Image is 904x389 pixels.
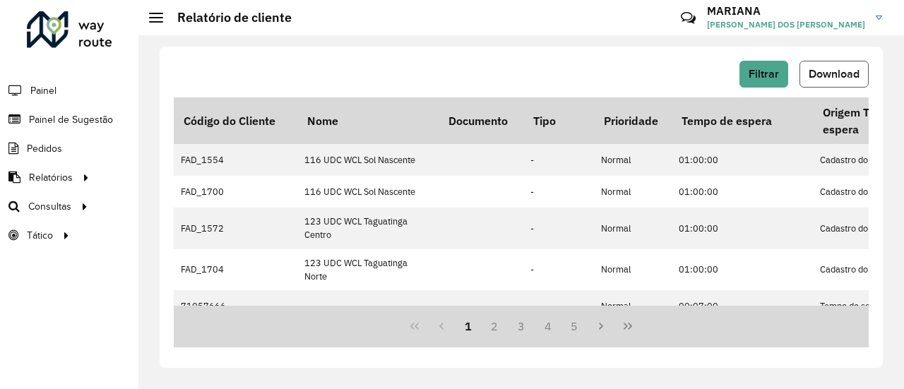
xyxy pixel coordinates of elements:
span: Consultas [28,199,71,214]
td: 01:00:00 [672,144,813,176]
td: . [297,290,439,322]
td: Normal [594,249,672,290]
span: Pedidos [27,141,62,156]
span: Filtrar [749,68,779,80]
td: - [523,290,594,322]
td: 116 UDC WCL Sol Nascente [297,144,439,176]
td: FAD_1554 [174,144,297,176]
td: - [523,208,594,249]
span: Painel de Sugestão [29,112,113,127]
td: - [523,176,594,208]
td: 71057666 [174,290,297,322]
button: Next Page [588,313,614,340]
td: 01:00:00 [672,176,813,208]
td: 116 UDC WCL Sol Nascente [297,176,439,208]
th: Prioridade [594,97,672,144]
td: - [523,144,594,176]
button: 5 [561,313,588,340]
td: 00:07:00 [672,290,813,322]
th: Tempo de espera [672,97,813,144]
th: Tipo [523,97,594,144]
td: FAD_1700 [174,176,297,208]
th: Documento [439,97,523,144]
button: 4 [535,313,561,340]
td: 123 UDC WCL Taguatinga Centro [297,208,439,249]
td: 01:00:00 [672,208,813,249]
h2: Relatório de cliente [163,10,292,25]
span: [PERSON_NAME] DOS [PERSON_NAME] [707,18,865,31]
th: Código do Cliente [174,97,297,144]
td: FAD_1704 [174,249,297,290]
td: Normal [594,208,672,249]
span: Download [809,68,860,80]
span: Painel [30,83,56,98]
td: Normal [594,176,672,208]
td: - [523,249,594,290]
td: 123 UDC WCL Taguatinga Norte [297,249,439,290]
span: Relatórios [29,170,73,185]
span: Tático [27,228,53,243]
td: Normal [594,290,672,322]
td: Normal [594,144,672,176]
button: 1 [455,313,482,340]
a: Contato Rápido [673,3,703,33]
button: 3 [508,313,535,340]
button: Filtrar [739,61,788,88]
button: 2 [481,313,508,340]
button: Download [799,61,869,88]
td: FAD_1572 [174,208,297,249]
button: Last Page [614,313,641,340]
th: Nome [297,97,439,144]
td: 01:00:00 [672,249,813,290]
h3: MARIANA [707,4,865,18]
